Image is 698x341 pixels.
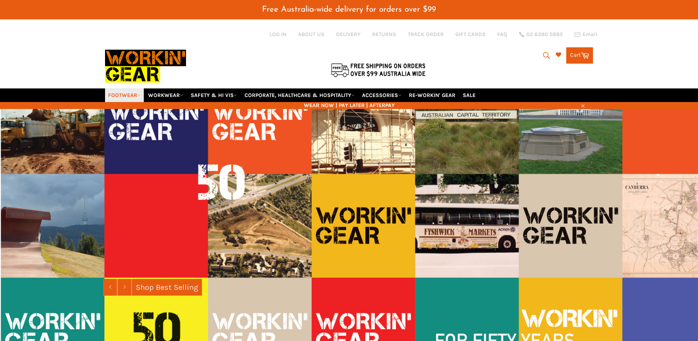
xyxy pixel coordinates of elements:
a: DELIVERY [336,31,360,38]
span: WEAR NOW | PAY LATER | AFTERPAY [105,102,593,109]
span: Email [583,32,597,37]
a: Shop Best Selling [132,279,202,296]
a: WORKWEAR [145,88,186,102]
span: 02 6280 5885 [526,32,563,37]
a: Cart [566,47,593,64]
a: TRACK ORDER [408,31,444,38]
a: RE-WORKIN' GEAR [406,88,458,102]
img: Workin Gear leaders in Workwear, Safety Boots, PPE, Uniforms. Australia's No.1 in Workwear [105,44,186,88]
a: Email [574,31,597,38]
a: FAQ [497,31,507,38]
a: SAFETY & HI VIS [188,88,240,102]
a: GIFT CARDS [455,31,486,38]
a: CORPORATE, HEALTHCARE & HOSPITALITY [241,88,358,102]
a: ACCESSORIES [359,88,405,102]
a: 02 6280 5885 [519,32,563,37]
a: FOOTWEAR [105,88,144,102]
a: Log in [269,31,286,38]
a: RETURNS [372,31,396,38]
a: ABOUT US [298,31,324,38]
img: Flat $9.95 shipping Australia wide [330,62,427,78]
span: Free Australia-wide delivery for orders over $99 [262,5,436,14]
a: SALE [460,88,479,102]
